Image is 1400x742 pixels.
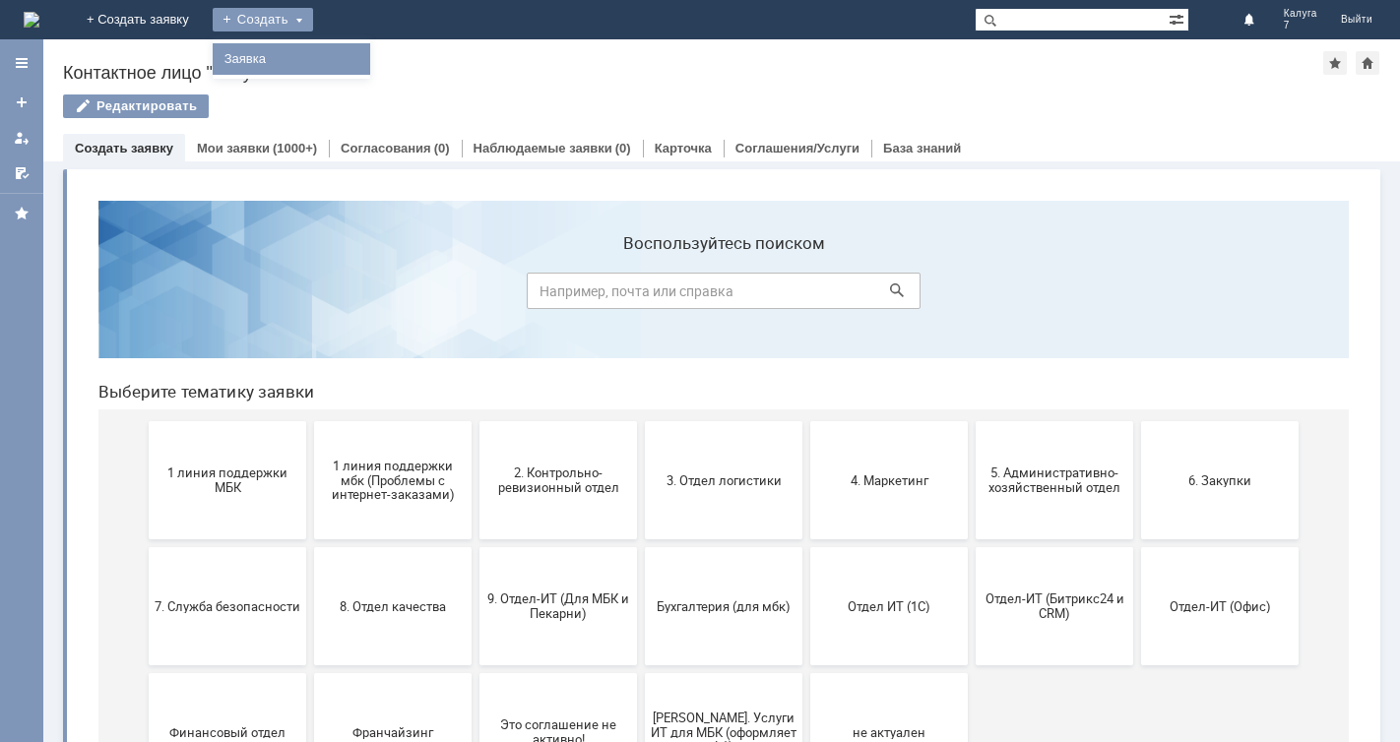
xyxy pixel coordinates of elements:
button: Отдел-ИТ (Битрикс24 и CRM) [893,362,1050,480]
header: Выберите тематику заявки [16,197,1266,216]
button: 2. Контрольно-ревизионный отдел [397,236,554,354]
span: 7 [1284,20,1317,31]
a: Мои заявки [197,141,270,155]
div: (0) [615,141,631,155]
div: Добавить в избранное [1323,51,1347,75]
a: Мои согласования [6,157,37,189]
div: Создать [213,8,313,31]
button: 8. Отдел качества [231,362,389,480]
div: (0) [434,141,450,155]
span: Расширенный поиск [1169,9,1188,28]
span: Франчайзинг [237,539,383,554]
span: 5. Административно-хозяйственный отдел [899,280,1045,310]
span: Бухгалтерия (для мбк) [568,413,714,428]
span: не актуален [733,539,879,554]
button: 5. Административно-хозяйственный отдел [893,236,1050,354]
span: [PERSON_NAME]. Услуги ИТ для МБК (оформляет L1) [568,525,714,569]
span: Отдел-ИТ (Офис) [1064,413,1210,428]
button: Отдел-ИТ (Офис) [1058,362,1216,480]
button: 3. Отдел логистики [562,236,720,354]
div: Сделать домашней страницей [1356,51,1379,75]
a: Перейти на домашнюю страницу [24,12,39,28]
span: 4. Маркетинг [733,287,879,302]
span: 2. Контрольно-ревизионный отдел [403,280,548,310]
span: Отдел-ИТ (Битрикс24 и CRM) [899,406,1045,436]
span: 8. Отдел качества [237,413,383,428]
button: 1 линия поддержки МБК [66,236,223,354]
div: (1000+) [273,141,317,155]
button: Финансовый отдел [66,488,223,606]
span: 1 линия поддержки мбк (Проблемы с интернет-заказами) [237,273,383,317]
button: 6. Закупки [1058,236,1216,354]
span: Отдел ИТ (1С) [733,413,879,428]
a: Создать заявку [6,87,37,118]
button: Отдел ИТ (1С) [728,362,885,480]
button: Франчайзинг [231,488,389,606]
button: 9. Отдел-ИТ (Для МБК и Пекарни) [397,362,554,480]
span: Это соглашение не активно! [403,532,548,562]
button: [PERSON_NAME]. Услуги ИТ для МБК (оформляет L1) [562,488,720,606]
span: 6. Закупки [1064,287,1210,302]
span: 3. Отдел логистики [568,287,714,302]
img: logo [24,12,39,28]
span: 7. Служба безопасности [72,413,218,428]
label: Воспользуйтесь поиском [444,48,838,68]
a: Создать заявку [75,141,173,155]
a: Карточка [655,141,712,155]
a: Мои заявки [6,122,37,154]
span: 1 линия поддержки МБК [72,280,218,310]
div: Контактное лицо "Калуга 7" [63,63,1323,83]
button: не актуален [728,488,885,606]
a: Заявка [217,47,366,71]
input: Например, почта или справка [444,88,838,124]
span: Финансовый отдел [72,539,218,554]
a: Наблюдаемые заявки [474,141,612,155]
button: 7. Служба безопасности [66,362,223,480]
a: Согласования [341,141,431,155]
a: Соглашения/Услуги [735,141,859,155]
button: Бухгалтерия (для мбк) [562,362,720,480]
span: Калуга [1284,8,1317,20]
button: Это соглашение не активно! [397,488,554,606]
a: База знаний [883,141,961,155]
button: 4. Маркетинг [728,236,885,354]
button: 1 линия поддержки мбк (Проблемы с интернет-заказами) [231,236,389,354]
span: 9. Отдел-ИТ (Для МБК и Пекарни) [403,406,548,436]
